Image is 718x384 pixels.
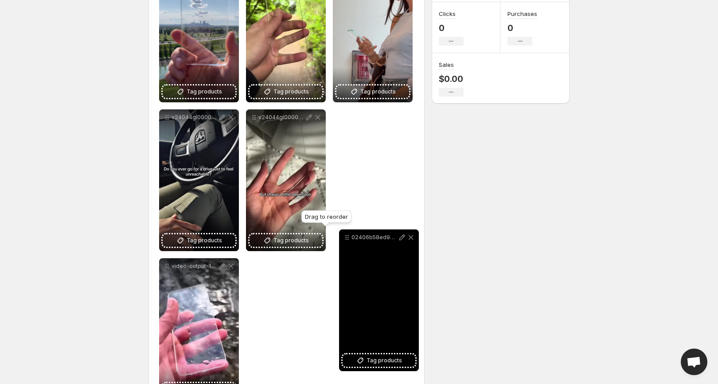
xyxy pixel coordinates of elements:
div: v24044gl0000d0rj1rfog65ga07gqu10 2Tag products [246,109,326,251]
span: Tag products [187,236,222,245]
span: Tag products [187,87,222,96]
button: Tag products [343,354,415,367]
p: 0 [439,23,464,33]
button: Tag products [250,234,322,247]
p: 02406b58ed994df4a086dd3ac36b2a60 [351,234,398,241]
h3: Sales [439,60,454,69]
div: v24044gl0000d1omds7og65nkqc9n4vgTag products [159,109,239,251]
button: Tag products [336,85,409,98]
p: $0.00 [439,74,464,84]
span: Tag products [273,87,309,96]
h3: Purchases [507,9,537,18]
h3: Clicks [439,9,456,18]
button: Tag products [163,85,235,98]
span: Tag products [273,236,309,245]
div: Open chat [681,349,707,375]
button: Tag products [163,234,235,247]
span: Tag products [360,87,396,96]
span: Tag products [367,356,402,365]
button: Tag products [250,85,322,98]
p: 0 [507,23,537,33]
div: 02406b58ed994df4a086dd3ac36b2a60Tag products [339,229,419,371]
p: video-output-1BC6CA7A-8023-4583-8213-6CC8A20FA2C0-1 2 [172,263,218,270]
p: v24044gl0000d1omds7og65nkqc9n4vg [172,114,218,121]
p: v24044gl0000d0rj1rfog65ga07gqu10 2 [258,114,304,121]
